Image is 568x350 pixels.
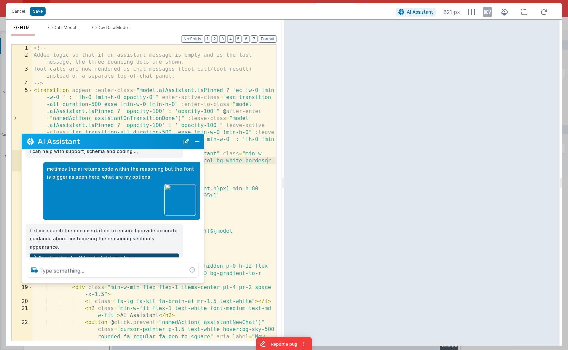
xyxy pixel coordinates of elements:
div: 12 [12,214,32,221]
h2: AI Assistant [38,137,180,145]
div: 6 [12,150,32,171]
div: 14 [12,228,32,242]
p: Let me search the documentation to ensure I provide accurate guidance about customizing the reaso... [30,226,179,251]
div: 15 [12,242,32,249]
div: 7 [12,171,32,178]
button: 2 [212,35,218,43]
div: 20 [12,298,32,305]
button: 7 [251,35,258,43]
span: HTML [20,25,32,30]
button: Cancel [8,7,28,16]
div: 8 [12,178,32,185]
button: 5 [235,35,242,43]
button: No Folds [182,35,203,43]
button: 1 [205,35,210,43]
button: 3 [219,35,226,43]
div: 5 [12,87,32,150]
div: 22 [12,319,32,347]
span: Searching docs for AI Assistant styling options... [39,255,137,260]
div: 1 [12,45,32,52]
button: AI Assistant [396,8,436,16]
div: 3 [12,66,32,80]
div: 21 [12,305,32,319]
p: metimes the ai returns code within the reasoning but the font is bigger as seen here, what are my... [47,165,196,181]
div: 18 [12,263,32,284]
button: 4 [227,35,234,43]
button: 6 [243,35,250,43]
span: Dev Data Model [98,25,129,30]
button: Save [30,7,46,16]
div: 9 [12,185,32,199]
div: 10 [12,199,32,206]
span: Data Model [54,25,76,30]
button: Format [259,35,277,43]
div: 4 [12,80,32,87]
div: 19 [12,284,32,298]
img: 879d330b-9ce4-42d3-9e7b-78e109cd4d55.png [165,184,196,215]
div: 13 [12,221,32,228]
span: AI Assistant [407,9,433,15]
div: 11 [12,207,32,214]
div: 17 [12,256,32,263]
p: I can help with support, schema and coding ... [30,147,179,156]
div: 2 [12,52,32,66]
button: New Chat [182,137,191,146]
div: 16 [12,249,32,256]
button: Close [193,137,202,146]
span: 821 px [444,8,460,16]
